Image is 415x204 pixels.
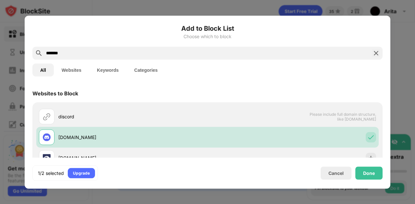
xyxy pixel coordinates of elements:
img: favicons [43,154,51,162]
h6: Add to Block List [32,23,383,33]
span: Please include full domain structure, like [DOMAIN_NAME] [309,112,376,121]
button: Keywords [89,63,126,76]
div: Cancel [328,170,344,176]
img: url.svg [43,113,51,120]
div: Websites to Block [32,90,78,96]
button: All [32,63,54,76]
img: favicons [43,133,51,141]
img: search-close [372,49,380,57]
div: 1/2 selected [38,170,64,176]
div: Done [363,170,375,176]
div: discord [58,113,207,120]
div: [DOMAIN_NAME] [58,155,207,161]
button: Websites [54,63,89,76]
button: Categories [126,63,165,76]
div: [DOMAIN_NAME] [58,134,207,141]
div: Choose which to block [32,34,383,39]
div: Upgrade [73,170,90,176]
img: search.svg [35,49,43,57]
